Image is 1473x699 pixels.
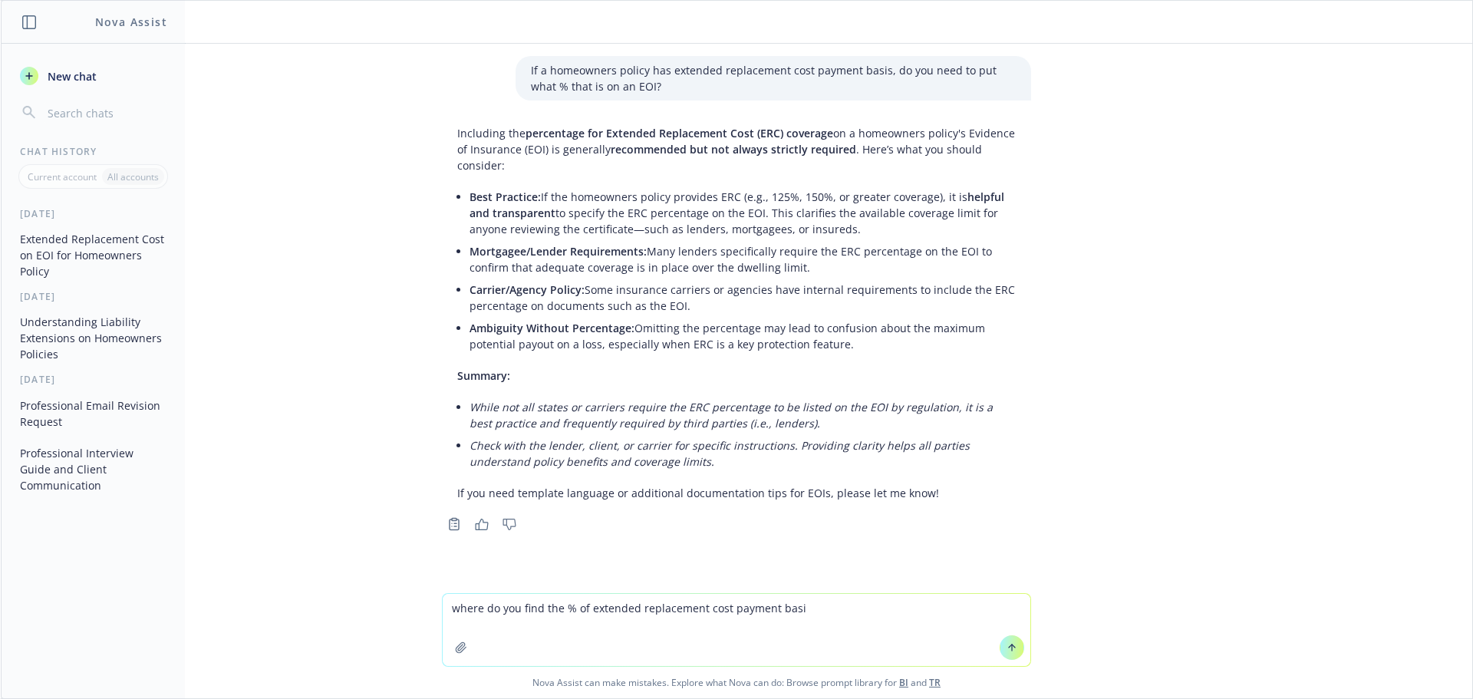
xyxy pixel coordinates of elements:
textarea: where do you find the % of extended replacement cost payment bas [443,594,1030,666]
button: Professional Interview Guide and Client Communication [14,440,173,498]
p: Many lenders specifically require the ERC percentage on the EOI to confirm that adequate coverage... [470,243,1016,275]
a: TR [929,676,941,689]
button: Understanding Liability Extensions on Homeowners Policies [14,309,173,367]
div: Chat History [2,145,185,158]
span: Nova Assist can make mistakes. Explore what Nova can do: Browse prompt library for and [7,667,1466,698]
p: Some insurance carriers or agencies have internal requirements to include the ERC percentage on d... [470,282,1016,314]
span: Best Practice: [470,190,541,204]
p: All accounts [107,170,159,183]
p: Omitting the percentage may lead to confusion about the maximum potential payout on a loss, espec... [470,320,1016,352]
span: Summary: [457,368,510,383]
p: If you need template language or additional documentation tips for EOIs, please let me know! [457,485,1016,501]
div: [DATE] [2,373,185,386]
span: percentage for Extended Replacement Cost (ERC) coverage [526,126,833,140]
em: While not all states or carriers require the ERC percentage to be listed on the EOI by regulation... [470,400,993,430]
button: New chat [14,62,173,90]
div: [DATE] [2,207,185,220]
div: [DATE] [2,290,185,303]
button: Extended Replacement Cost on EOI for Homeowners Policy [14,226,173,284]
em: Check with the lender, client, or carrier for specific instructions. Providing clarity helps all ... [470,438,970,469]
span: recommended but not always strictly required [611,142,856,157]
p: Current account [28,170,97,183]
p: If a homeowners policy has extended replacement cost payment basis, do you need to put what % tha... [531,62,1016,94]
span: Mortgagee/Lender Requirements: [470,244,647,259]
span: Ambiguity Without Percentage: [470,321,634,335]
input: Search chats [44,102,166,124]
p: If the homeowners policy provides ERC (e.g., 125%, 150%, or greater coverage), it is to specify t... [470,189,1016,237]
span: Carrier/Agency Policy: [470,282,585,297]
h1: Nova Assist [95,14,167,30]
svg: Copy to clipboard [447,517,461,531]
button: Thumbs down [497,513,522,535]
p: Including the on a homeowners policy's Evidence of Insurance (EOI) is generally . Here’s what you... [457,125,1016,173]
a: BI [899,676,908,689]
button: Professional Email Revision Request [14,393,173,434]
span: New chat [44,68,97,84]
